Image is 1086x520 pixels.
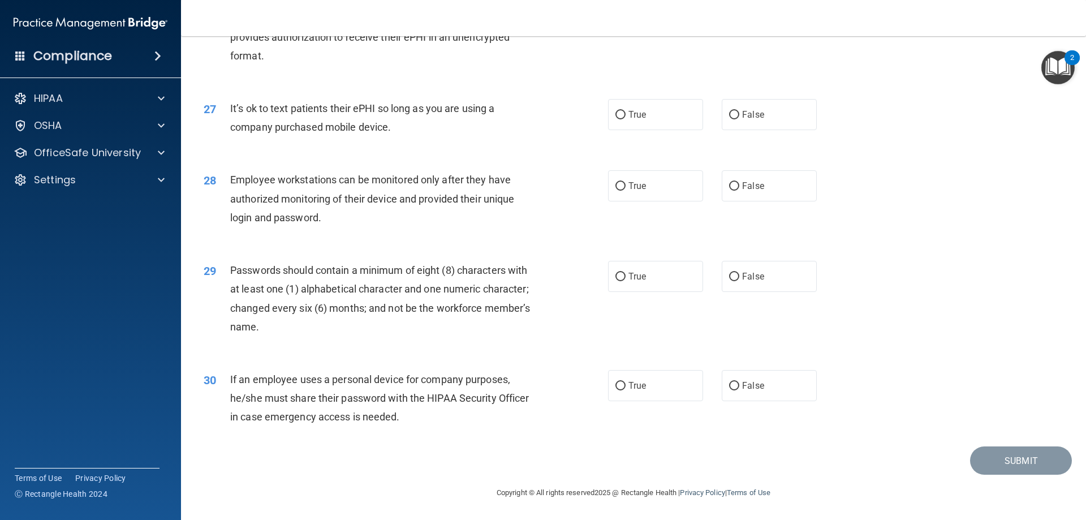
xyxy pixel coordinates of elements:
button: Open Resource Center, 2 new notifications [1041,51,1075,84]
input: True [615,273,626,281]
span: Employee workstations can be monitored only after they have authorized monitoring of their device... [230,174,514,223]
span: Passwords should contain a minimum of eight (8) characters with at least one (1) alphabetical cha... [230,264,530,333]
p: Settings [34,173,76,187]
input: False [729,273,739,281]
div: Copyright © All rights reserved 2025 @ Rectangle Health | | [427,475,840,511]
span: True [628,109,646,120]
input: False [729,182,739,191]
span: True [628,271,646,282]
button: Submit [970,446,1072,475]
p: OSHA [34,119,62,132]
a: Terms of Use [727,488,770,497]
a: Settings [14,173,165,187]
span: False [742,181,764,191]
input: True [615,111,626,119]
h4: Compliance [33,48,112,64]
span: 27 [204,102,216,116]
div: 2 [1070,58,1074,72]
span: If an employee uses a personal device for company purposes, he/she must share their password with... [230,373,529,423]
a: HIPAA [14,92,165,105]
a: OSHA [14,119,165,132]
span: 30 [204,373,216,387]
a: Privacy Policy [75,472,126,484]
span: 28 [204,174,216,187]
input: True [615,182,626,191]
span: True [628,380,646,391]
img: PMB logo [14,12,167,35]
p: HIPAA [34,92,63,105]
input: False [729,111,739,119]
span: 29 [204,264,216,278]
a: OfficeSafe University [14,146,165,160]
span: True [628,181,646,191]
input: True [615,382,626,390]
a: Privacy Policy [680,488,725,497]
span: False [742,380,764,391]
span: False [742,109,764,120]
span: Ⓒ Rectangle Health 2024 [15,488,107,500]
span: It’s ok to text patients their ePHI so long as you are using a company purchased mobile device. [230,102,494,133]
span: False [742,271,764,282]
input: False [729,382,739,390]
p: OfficeSafe University [34,146,141,160]
a: Terms of Use [15,472,62,484]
